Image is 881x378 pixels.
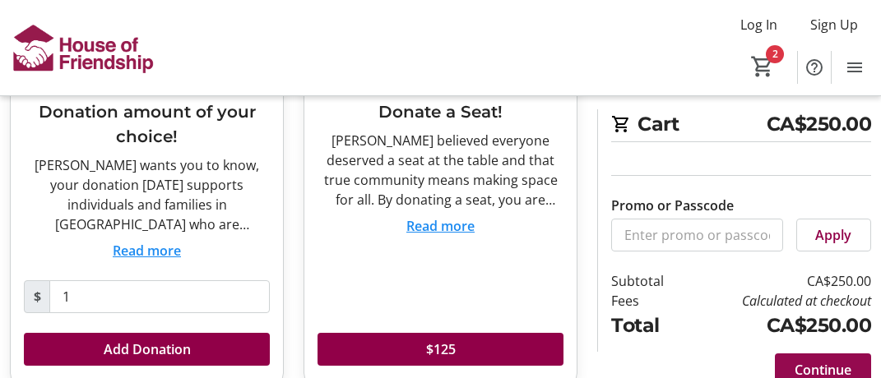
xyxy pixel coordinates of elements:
span: Sign Up [810,15,858,35]
h2: Cart [611,109,871,142]
span: CA$250.00 [767,109,872,138]
button: Read more [113,241,181,260]
button: Add Donation [24,333,270,366]
span: Apply [815,225,851,245]
h3: Donation amount of your choice! [24,99,270,149]
button: $125 [318,333,563,366]
h3: Donate a Seat! [318,99,563,124]
td: Subtotal [611,271,687,291]
button: Log In [727,12,791,38]
button: Cart [748,52,777,81]
button: Help [798,51,831,84]
input: Donation Amount [49,280,270,313]
td: CA$250.00 [687,271,872,291]
button: Read more [406,216,475,236]
div: [PERSON_NAME] believed everyone deserved a seat at the table and that true community means making... [318,131,563,210]
img: House of Friendship's Logo [10,7,156,89]
span: Log In [740,15,777,35]
td: Calculated at checkout [687,291,872,311]
span: $125 [426,339,456,359]
span: $ [24,280,50,313]
span: Add Donation [104,339,191,359]
button: Menu [838,51,871,84]
td: CA$250.00 [687,311,872,339]
div: [PERSON_NAME] wants you to know, your donation [DATE] supports individuals and families in [GEOGR... [24,155,270,234]
td: Fees [611,291,687,311]
button: Sign Up [797,12,871,38]
td: Total [611,311,687,339]
button: Apply [796,219,871,251]
label: Promo or Passcode [611,196,734,215]
input: Enter promo or passcode [611,219,783,251]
